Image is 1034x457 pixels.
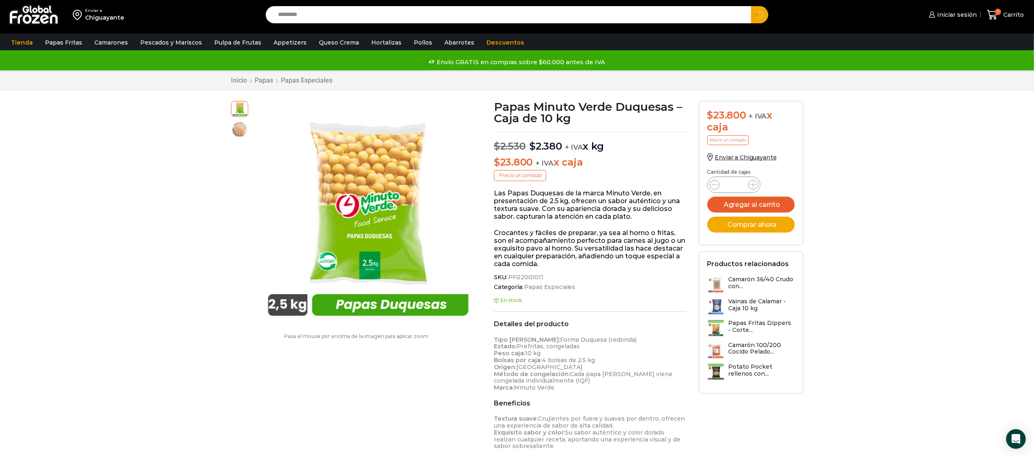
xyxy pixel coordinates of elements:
[255,76,274,84] a: Papas
[494,384,514,391] strong: Marca:
[231,121,248,138] span: papas-duquesas
[90,35,132,50] a: Camarones
[507,274,543,281] span: PF02001011
[210,35,265,50] a: Pulpa de Frutas
[231,334,482,339] p: Pasa el mouse por encima de la imagen para aplicar zoom
[231,76,248,84] a: Inicio
[494,101,686,124] h1: Papas Minuto Verde Duquesas – Caja de 10 kg
[707,109,746,121] bdi: 23.800
[494,170,546,181] p: Precio al contado
[252,101,477,325] img: papas-duquesa
[536,159,554,167] span: + IVA
[707,260,789,268] h2: Productos relacionados
[729,298,795,312] h3: Vainas de Calamar - Caja 10 kg
[707,363,795,381] a: Potato Pocket rellenos con...
[494,356,542,364] strong: Bolsas por caja:
[707,135,749,145] p: Precio al contado
[729,276,795,290] h3: Camarón 36/40 Crudo con...
[707,276,795,293] a: Camarón 36/40 Crudo con...
[749,112,767,120] span: + IVA
[85,8,124,13] div: Enviar a
[7,35,37,50] a: Tienda
[565,143,583,151] span: + IVA
[707,342,795,359] a: Camarón 100/200 Cocido Pelado...
[494,336,686,391] p: Forma Duquesa (redonda) Prefritas, congeladas 10 kg 4 bolsas de 2.5 kg [GEOGRAPHIC_DATA] Cada pap...
[41,35,86,50] a: Papas Fritas
[494,370,570,378] strong: Método de congelación:
[281,76,333,84] a: Papas Especiales
[927,7,977,23] a: Iniciar sesión
[707,109,713,121] span: $
[494,132,686,152] p: x kg
[482,35,528,50] a: Descuentos
[707,217,795,233] button: Comprar ahora
[494,415,686,450] p: Crujientes por fuera y suaves por dentro, ofrecen una experiencia de sabor de alta calidad. Su sa...
[136,35,206,50] a: Pescados y Mariscos
[726,179,742,190] input: Product quantity
[995,9,1001,15] span: 0
[715,154,777,161] span: Enviar a Chiguayante
[494,284,686,291] span: Categoría:
[410,35,436,50] a: Pollos
[494,157,686,168] p: x caja
[494,229,686,268] p: Crocantes y fáciles de preparar, ya sea al horno o fritas, son el acompañamiento perfecto para ca...
[729,363,795,377] h3: Potato Pocket rellenos con...
[367,35,406,50] a: Hortalizas
[707,320,795,337] a: Papas Fritas Dippers - Corte...
[707,298,795,316] a: Vainas de Calamar - Caja 10 kg
[494,298,686,303] p: En stock
[85,13,124,22] div: Chiguayante
[494,320,686,328] h2: Detalles del producto
[1006,429,1026,449] div: Open Intercom Messenger
[494,140,526,152] bdi: 2.530
[315,35,363,50] a: Queso Crema
[707,154,777,161] a: Enviar a Chiguayante
[1001,11,1024,19] span: Carrito
[707,197,795,213] button: Agregar al carrito
[231,76,333,84] nav: Breadcrumb
[529,140,536,152] span: $
[494,349,525,357] strong: Peso caja:
[494,429,565,436] strong: Exquisito sabor y color:
[985,5,1026,25] a: 0 Carrito
[494,140,500,152] span: $
[494,156,500,168] span: $
[529,140,562,152] bdi: 2.380
[729,320,795,334] h3: Papas Fritas Dippers - Corte...
[751,6,768,23] button: Search button
[269,35,311,50] a: Appetizers
[707,110,795,133] div: x caja
[494,343,517,350] strong: Estado:
[494,274,686,281] span: SKU:
[707,169,795,175] p: Cantidad de cajas
[494,363,516,371] strong: Origen:
[494,399,686,407] h2: Beneficios
[494,415,538,422] strong: Textura suave:
[252,101,477,325] div: 1 / 2
[440,35,478,50] a: Abarrotes
[73,8,85,22] img: address-field-icon.svg
[523,284,576,291] a: Papas Especiales
[494,189,686,221] p: Las Papas Duquesas de la marca Minuto Verde, en presentación de 2.5 kg, ofrecen un sabor auténtic...
[494,336,560,343] strong: Tipo [PERSON_NAME]:
[231,100,248,116] span: papas-duquesa
[729,342,795,356] h3: Camarón 100/200 Cocido Pelado...
[935,11,977,19] span: Iniciar sesión
[494,156,533,168] bdi: 23.800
